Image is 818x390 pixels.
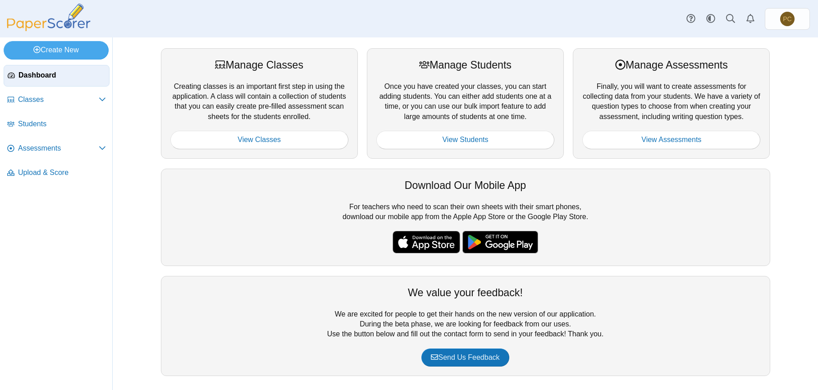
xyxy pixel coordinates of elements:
[462,231,538,253] img: google-play-badge.png
[18,168,106,178] span: Upload & Score
[170,178,761,193] div: Download Our Mobile App
[4,138,110,160] a: Assessments
[376,131,554,149] a: View Students
[765,8,810,30] a: Phil Cohen
[161,276,770,376] div: We are excited for people to get their hands on the new version of our application. During the be...
[783,16,791,22] span: Phil Cohen
[582,131,760,149] a: View Assessments
[18,70,105,80] span: Dashboard
[161,48,358,158] div: Creating classes is an important first step in using the application. A class will contain a coll...
[170,285,761,300] div: We value your feedback!
[4,4,94,31] img: PaperScorer
[18,119,106,129] span: Students
[170,58,348,72] div: Manage Classes
[573,48,770,158] div: Finally, you will want to create assessments for collecting data from your students. We have a va...
[18,95,99,105] span: Classes
[431,353,499,361] span: Send Us Feedback
[421,349,509,367] a: Send Us Feedback
[161,169,770,266] div: For teachers who need to scan their own sheets with their smart phones, download our mobile app f...
[582,58,760,72] div: Manage Assessments
[170,131,348,149] a: View Classes
[4,114,110,135] a: Students
[18,143,99,153] span: Assessments
[4,89,110,111] a: Classes
[393,231,460,253] img: apple-store-badge.svg
[367,48,564,158] div: Once you have created your classes, you can start adding students. You can either add students on...
[780,12,795,26] span: Phil Cohen
[4,162,110,184] a: Upload & Score
[4,65,110,87] a: Dashboard
[4,41,109,59] a: Create New
[740,9,760,29] a: Alerts
[376,58,554,72] div: Manage Students
[4,25,94,32] a: PaperScorer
